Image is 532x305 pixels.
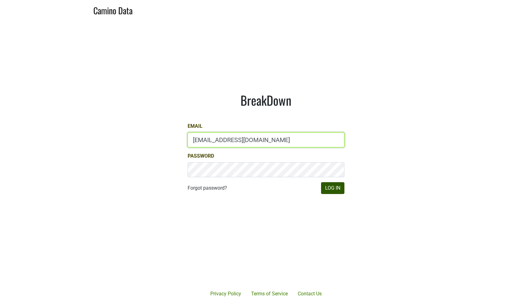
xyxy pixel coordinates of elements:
a: Contact Us [293,288,327,300]
h1: BreakDown [188,93,344,108]
label: Email [188,122,203,130]
a: Camino Data [93,2,133,17]
a: Terms of Service [246,288,293,300]
button: Log In [321,182,344,194]
a: Forgot password? [188,184,227,192]
a: Privacy Policy [205,288,246,300]
label: Password [188,152,214,160]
